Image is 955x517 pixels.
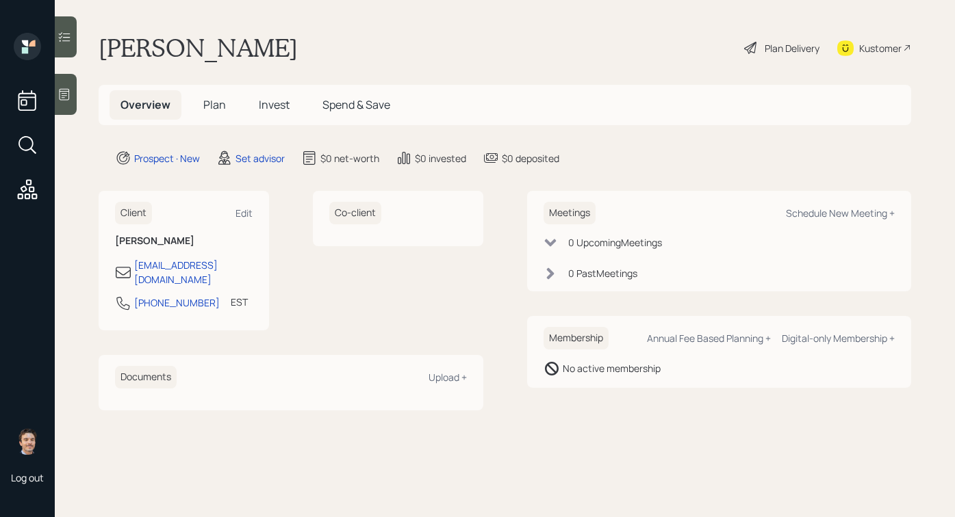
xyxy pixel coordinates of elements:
[134,295,220,310] div: [PHONE_NUMBER]
[115,366,177,388] h6: Documents
[782,332,895,345] div: Digital-only Membership +
[568,266,637,280] div: 0 Past Meeting s
[99,33,298,63] h1: [PERSON_NAME]
[544,327,609,349] h6: Membership
[14,427,41,455] img: robby-grisanti-headshot.png
[859,41,902,55] div: Kustomer
[563,361,661,375] div: No active membership
[329,202,381,224] h6: Co-client
[134,258,253,287] div: [EMAIL_ADDRESS][DOMAIN_NAME]
[115,202,152,224] h6: Client
[203,97,226,112] span: Plan
[429,371,467,384] div: Upload +
[568,235,662,250] div: 0 Upcoming Meeting s
[259,97,290,112] span: Invest
[415,151,466,165] div: $0 invested
[544,202,596,224] h6: Meetings
[120,97,170,112] span: Overview
[765,41,819,55] div: Plan Delivery
[502,151,559,165] div: $0 deposited
[320,151,379,165] div: $0 net-worth
[231,295,248,309] div: EST
[134,151,200,165] div: Prospect · New
[235,207,253,220] div: Edit
[647,332,771,345] div: Annual Fee Based Planning +
[322,97,390,112] span: Spend & Save
[115,235,253,247] h6: [PERSON_NAME]
[11,471,44,484] div: Log out
[786,207,895,220] div: Schedule New Meeting +
[235,151,285,165] div: Set advisor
